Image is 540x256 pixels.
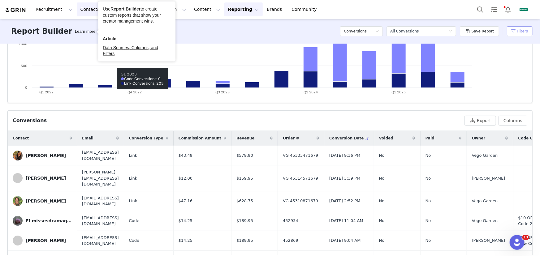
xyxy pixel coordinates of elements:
span: Vego Garden [472,218,498,224]
span: Conversion Date [329,135,364,141]
span: VG 45333471679 [283,152,318,159]
button: Notifications [501,2,515,16]
text: Q3 2023 [216,90,230,94]
span: [EMAIL_ADDRESS][DOMAIN_NAME] [82,195,119,207]
a: Data Sources, Columns, and Filters [103,45,158,56]
a: Brands [263,2,287,16]
button: Contacts [77,2,112,16]
button: Recruitment [32,2,76,16]
iframe: Intercom live chat [510,235,525,250]
button: Columns [499,116,527,126]
span: VG 45314571679 [283,175,318,181]
span: No [379,152,385,159]
text: 0 [25,85,27,90]
div: [PERSON_NAME] [26,198,66,203]
button: Reporting [224,2,263,16]
img: 928a0060-22b3-48d0-89b9-e24d876d2979.jpg [13,196,23,206]
button: Save Report [460,26,499,36]
span: Paid [426,135,434,141]
span: $579.90 [236,152,253,159]
span: No [426,175,431,181]
button: Filters [507,26,533,36]
a: [PERSON_NAME] [13,236,72,245]
span: Code [129,218,139,224]
span: $159.95 [236,175,253,181]
span: [EMAIL_ADDRESS][DOMAIN_NAME] [82,235,119,247]
span: [PERSON_NAME][EMAIL_ADDRESS][DOMAIN_NAME] [82,169,119,187]
span: $14.25 [179,237,193,244]
span: No [379,218,385,224]
span: Link [129,198,137,204]
text: Q4 2022 [127,90,142,94]
div: [PERSON_NAME] [26,153,66,158]
span: $47.16 [179,198,193,204]
span: Link [129,175,137,181]
i: icon: down [375,29,379,34]
span: $189.95 [236,237,253,244]
img: a240894e-2995-415d-b5a5-f1ba73c68298.jpg [13,216,23,226]
span: Email [82,135,93,141]
h3: Report Builder [11,26,72,37]
div: [PERSON_NAME] [26,238,66,243]
span: Voided [379,135,393,141]
a: Community [288,2,323,16]
button: Profile [515,5,535,15]
span: 452869 [283,237,298,244]
span: No [426,152,431,159]
img: 15bafd44-9bb5-429c-8f18-59fefa57bfa9.jpg [519,5,529,15]
a: [PERSON_NAME] [13,173,72,183]
span: [DATE] 3:39 PM [329,175,360,181]
a: [PERSON_NAME] [13,196,72,206]
span: No [379,175,385,181]
span: [EMAIL_ADDRESS][DOMAIN_NAME] [82,149,119,161]
text: 1000 [19,42,27,46]
span: [DATE] 11:04 AM [329,218,363,224]
div: [PERSON_NAME] [26,176,66,181]
a: [PERSON_NAME] [13,151,72,160]
span: $12.00 [179,175,193,181]
h5: Conversions [344,27,367,36]
button: Export [464,116,496,126]
span: Commission Amount [179,135,221,141]
span: [PERSON_NAME] [472,237,505,244]
text: 500 [21,64,27,68]
button: Search [473,2,487,16]
span: [DATE] 2:52 PM [329,198,360,204]
div: Use to create custom reports that show your creator management wins. [103,6,171,24]
div: EI missesdramaqueen [26,218,72,223]
span: No [379,237,385,244]
span: [DATE] 9:04 AM [329,237,361,244]
b: Article: [103,36,118,41]
span: Vego Garden [472,152,498,159]
span: $43.49 [179,152,193,159]
button: Content [190,2,224,16]
span: No [426,198,431,204]
i: icon: down [449,29,452,34]
span: 13 [522,235,529,240]
img: grin logo [5,7,27,13]
span: $628.75 [236,198,253,204]
text: Q1 2025 [392,90,406,94]
span: No [426,237,431,244]
span: [EMAIL_ADDRESS][DOMAIN_NAME] [82,215,119,227]
span: [PERSON_NAME] [472,175,505,181]
span: No [379,198,385,204]
div: Tooltip anchor [74,28,97,35]
span: Code [129,237,139,244]
span: Contact [13,135,29,141]
text: Q1 2022 [39,90,54,94]
span: Revenue [236,135,255,141]
span: Vego Garden [472,198,498,204]
span: No [426,218,431,224]
span: Link [129,152,137,159]
img: 2aa3b769-ed72-46be-867f-d33e70a31cbd.jpg [13,151,23,160]
span: 452934 [283,218,298,224]
span: Order # [283,135,299,141]
div: Conversions [13,117,47,124]
span: $189.95 [236,218,253,224]
a: Tasks [487,2,501,16]
a: EI missesdramaqueen [13,216,72,226]
span: VG 45310871679 [283,198,318,204]
span: [DATE] 9:36 PM [329,152,360,159]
